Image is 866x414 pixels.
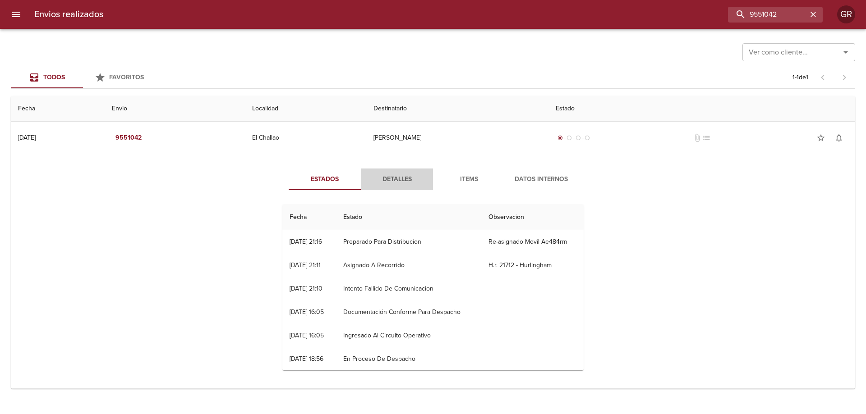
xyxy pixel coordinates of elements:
div: [DATE] 16:05 [290,308,324,316]
button: 9551042 [112,130,145,146]
span: notifications_none [834,133,843,142]
div: GR [837,5,855,23]
div: Generado [556,133,592,142]
th: Estado [548,96,855,122]
td: En Proceso De Despacho [336,347,481,371]
div: [DATE] 21:16 [290,238,322,246]
input: buscar [728,7,807,23]
span: Todos [43,73,65,81]
span: Datos Internos [511,174,572,185]
td: Preparado Para Distribucion [336,230,481,254]
span: radio_button_unchecked [567,135,572,141]
em: 9551042 [115,132,142,144]
button: menu [5,4,27,25]
th: Destinatario [366,96,548,122]
td: Intento Fallido De Comunicacion [336,277,481,300]
span: Items [438,174,500,185]
td: Asignado A Recorrido [336,254,481,277]
span: radio_button_checked [557,135,563,141]
span: star_border [816,133,825,142]
th: Localidad [245,96,367,122]
span: Pagina anterior [812,73,834,82]
td: H.r. 21712 - Hurlingham [481,254,584,277]
th: Estado [336,205,481,230]
td: Re-asignado Movil Ae484rm [481,230,584,254]
th: Envio [105,96,245,122]
span: radio_button_unchecked [585,135,590,141]
table: Tabla de seguimiento [282,205,584,394]
div: [DATE] 21:11 [290,261,321,269]
span: Detalles [366,174,428,185]
td: [PERSON_NAME] [366,122,548,154]
button: Activar notificaciones [830,129,848,147]
th: Fecha [11,96,105,122]
table: Tabla de envíos del cliente [11,96,855,389]
button: Abrir [839,46,852,59]
div: Abrir información de usuario [837,5,855,23]
td: Documentación Conforme Para Despacho [336,300,481,324]
span: No tiene documentos adjuntos [693,133,702,142]
div: Tabs detalle de guia [289,168,577,190]
div: [DATE] [18,134,36,141]
div: [DATE] 16:05 [290,332,324,339]
span: radio_button_unchecked [576,135,581,141]
button: Agregar a favoritos [812,129,830,147]
div: [DATE] 21:10 [290,285,322,292]
span: Estados [294,174,355,185]
th: Observacion [481,205,584,230]
td: El Challao [245,122,367,154]
h6: Envios realizados [34,7,103,22]
td: Ingresado Al Circuito Operativo [336,324,481,347]
span: Favoritos [109,73,144,81]
th: Fecha [282,205,336,230]
span: Pagina siguiente [834,67,855,88]
p: 1 - 1 de 1 [792,73,808,82]
div: [DATE] 18:56 [290,355,323,363]
div: Tabs Envios [11,67,155,88]
span: No tiene pedido asociado [702,133,711,142]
